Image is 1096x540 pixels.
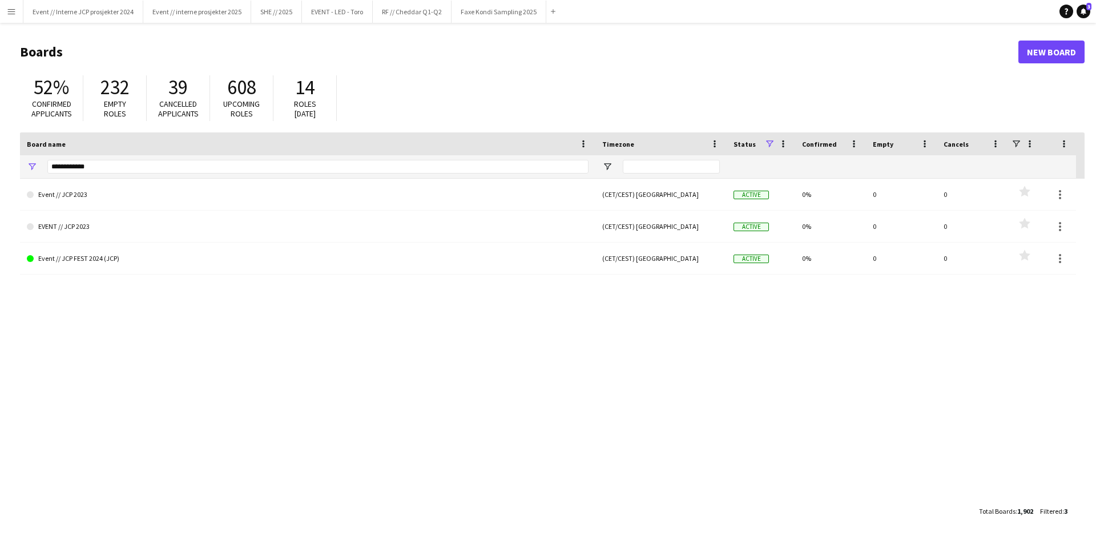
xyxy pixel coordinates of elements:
div: 0 [866,243,937,274]
a: Event // JCP 2023 [27,179,589,211]
div: 0% [795,211,866,242]
span: Cancels [944,140,969,148]
span: Roles [DATE] [294,99,316,119]
h1: Boards [20,43,1018,61]
span: Filtered [1040,507,1062,515]
input: Timezone Filter Input [623,160,720,174]
input: Board name Filter Input [47,160,589,174]
div: 0 [937,243,1008,274]
span: 232 [100,75,130,100]
span: Confirmed [802,140,837,148]
button: SHE // 2025 [251,1,302,23]
span: 39 [168,75,188,100]
span: Board name [27,140,66,148]
div: 0% [795,243,866,274]
a: 3 [1077,5,1090,18]
span: Active [734,191,769,199]
span: Confirmed applicants [31,99,72,119]
a: Event // JCP FEST 2024 (JCP) [27,243,589,275]
div: (CET/CEST) [GEOGRAPHIC_DATA] [595,211,727,242]
span: 3 [1064,507,1067,515]
button: Event // interne prosjekter 2025 [143,1,251,23]
span: Empty roles [104,99,126,119]
a: New Board [1018,41,1085,63]
button: EVENT - LED - Toro [302,1,373,23]
span: Active [734,255,769,263]
span: Status [734,140,756,148]
a: EVENT // JCP 2023 [27,211,589,243]
div: 0 [937,179,1008,210]
span: Empty [873,140,893,148]
div: : [979,500,1033,522]
span: 14 [295,75,315,100]
div: (CET/CEST) [GEOGRAPHIC_DATA] [595,179,727,210]
button: Open Filter Menu [27,162,37,172]
span: 608 [227,75,256,100]
div: 0 [866,179,937,210]
div: 0% [795,179,866,210]
span: Timezone [602,140,634,148]
div: : [1040,500,1067,522]
div: 0 [866,211,937,242]
button: RF // Cheddar Q1-Q2 [373,1,452,23]
div: (CET/CEST) [GEOGRAPHIC_DATA] [595,243,727,274]
button: Open Filter Menu [602,162,613,172]
span: Total Boards [979,507,1016,515]
button: Faxe Kondi Sampling 2025 [452,1,546,23]
span: Active [734,223,769,231]
span: 52% [34,75,69,100]
span: 3 [1086,3,1091,10]
span: Upcoming roles [223,99,260,119]
span: Cancelled applicants [158,99,199,119]
span: 1,902 [1017,507,1033,515]
button: Event // Interne JCP prosjekter 2024 [23,1,143,23]
div: 0 [937,211,1008,242]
